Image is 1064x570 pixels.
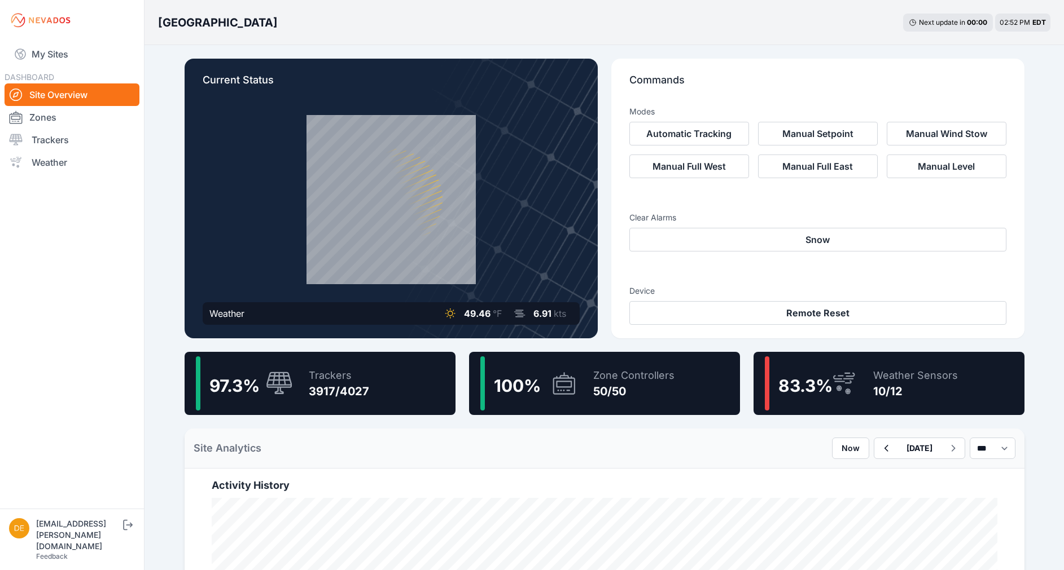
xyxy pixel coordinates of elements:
div: [EMAIL_ADDRESS][PERSON_NAME][DOMAIN_NAME] [36,518,121,552]
span: 83.3 % [778,375,833,396]
div: 00 : 00 [967,18,987,27]
button: Automatic Tracking [629,122,749,145]
span: 49.46 [464,308,491,319]
h3: Device [629,285,1006,297]
button: Manual Wind Stow [887,122,1006,145]
p: Commands [629,72,1006,97]
button: Manual Setpoint [758,122,878,145]
nav: Breadcrumb [158,8,278,37]
h3: Modes [629,106,655,117]
button: Snow [629,228,1006,251]
a: 83.3%Weather Sensors10/12 [754,352,1024,415]
a: Zones [5,106,139,129]
button: [DATE] [897,438,942,458]
a: Weather [5,151,139,174]
div: Zone Controllers [593,368,675,383]
h3: [GEOGRAPHIC_DATA] [158,15,278,30]
p: Current Status [203,72,580,97]
div: 10/12 [873,383,958,399]
a: My Sites [5,41,139,68]
a: 100%Zone Controllers50/50 [469,352,740,415]
span: 02:52 PM [1000,18,1030,26]
div: Trackers [309,368,369,383]
h2: Site Analytics [194,440,261,456]
h2: Activity History [212,478,997,493]
a: Feedback [36,552,68,560]
h3: Clear Alarms [629,212,1006,223]
div: Weather [209,307,244,320]
button: Manual Full East [758,154,878,178]
span: 100 % [494,375,541,396]
a: Site Overview [5,83,139,106]
span: 6.91 [533,308,551,319]
button: Manual Full West [629,154,749,178]
img: devin.martin@nevados.solar [9,518,29,538]
a: 97.3%Trackers3917/4027 [185,352,456,415]
div: 50/50 [593,383,675,399]
button: Now [832,438,869,459]
button: Remote Reset [629,301,1006,325]
span: kts [554,308,566,319]
span: EDT [1032,18,1046,26]
span: Next update in [919,18,965,26]
a: Trackers [5,129,139,151]
span: °F [493,308,502,319]
div: Weather Sensors [873,368,958,383]
span: 97.3 % [209,375,260,396]
button: Manual Level [887,154,1006,178]
div: 3917/4027 [309,383,369,399]
img: Nevados [9,11,72,29]
span: DASHBOARD [5,72,54,82]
